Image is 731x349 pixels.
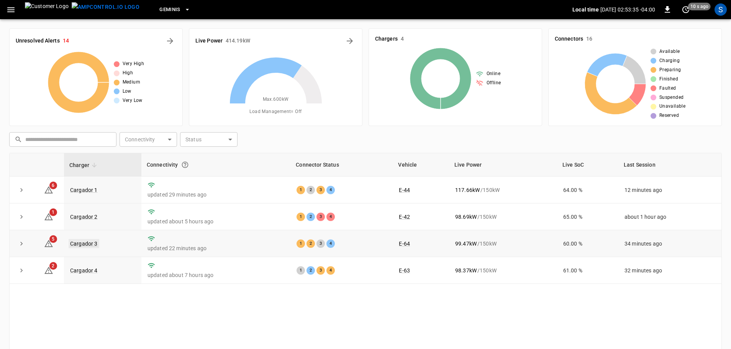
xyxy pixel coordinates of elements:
[44,267,53,273] a: 2
[297,186,305,194] div: 1
[344,35,356,47] button: Energy Overview
[316,186,325,194] div: 3
[69,161,99,170] span: Charger
[600,6,655,13] p: [DATE] 02:53:35 -04:00
[393,153,449,177] th: Vehicle
[123,97,143,105] span: Very Low
[326,186,335,194] div: 4
[680,3,692,16] button: set refresh interval
[659,103,685,110] span: Unavailable
[49,235,57,243] span: 5
[399,214,410,220] a: E-42
[123,69,133,77] span: High
[316,213,325,221] div: 3
[226,37,250,45] h6: 414.19 kW
[49,262,57,270] span: 2
[455,267,551,274] div: / 150 kW
[290,153,393,177] th: Connector Status
[555,35,583,43] h6: Connectors
[297,266,305,275] div: 1
[63,37,69,45] h6: 14
[70,267,98,274] a: Cargador 4
[306,213,315,221] div: 2
[16,238,27,249] button: expand row
[659,94,684,102] span: Suspended
[148,218,285,225] p: updated about 5 hours ago
[69,239,99,248] a: Cargador 3
[688,3,711,10] span: 10 s ago
[25,2,69,17] img: Customer Logo
[316,239,325,248] div: 3
[178,158,192,172] button: Connection between the charger and our software.
[659,48,680,56] span: Available
[487,70,500,78] span: Online
[44,186,53,192] a: 6
[618,177,721,203] td: 12 minutes ago
[326,213,335,221] div: 4
[297,213,305,221] div: 1
[306,266,315,275] div: 2
[159,5,180,14] span: Geminis
[156,2,193,17] button: Geminis
[123,60,144,68] span: Very High
[147,158,285,172] div: Connectivity
[572,6,599,13] p: Local time
[618,257,721,284] td: 32 minutes ago
[487,79,501,87] span: Offline
[326,266,335,275] div: 4
[557,230,618,257] td: 60.00 %
[399,187,410,193] a: E-44
[659,112,679,120] span: Reserved
[557,153,618,177] th: Live SoC
[375,35,398,43] h6: Chargers
[455,186,480,194] p: 117.66 kW
[195,37,223,45] h6: Live Power
[249,108,302,116] span: Load Management = Off
[70,214,98,220] a: Cargador 2
[49,182,57,189] span: 6
[148,271,285,279] p: updated about 7 hours ago
[164,35,176,47] button: All Alerts
[399,267,410,274] a: E-63
[659,75,678,83] span: Finished
[715,3,727,16] div: profile-icon
[618,203,721,230] td: about 1 hour ago
[16,37,60,45] h6: Unresolved Alerts
[123,88,131,95] span: Low
[557,177,618,203] td: 64.00 %
[44,213,53,219] a: 1
[455,267,477,274] p: 98.37 kW
[316,266,325,275] div: 3
[70,187,98,193] a: Cargador 1
[44,240,53,246] a: 5
[49,208,57,216] span: 1
[659,57,680,65] span: Charging
[557,203,618,230] td: 65.00 %
[455,186,551,194] div: / 150 kW
[297,239,305,248] div: 1
[455,240,477,247] p: 99.47 kW
[148,191,285,198] p: updated 29 minutes ago
[16,211,27,223] button: expand row
[16,265,27,276] button: expand row
[326,239,335,248] div: 4
[618,153,721,177] th: Last Session
[16,184,27,196] button: expand row
[72,2,139,12] img: ampcontrol.io logo
[557,257,618,284] td: 61.00 %
[618,230,721,257] td: 34 minutes ago
[659,66,681,74] span: Preparing
[306,186,315,194] div: 2
[306,239,315,248] div: 2
[449,153,557,177] th: Live Power
[263,96,289,103] span: Max. 600 kW
[148,244,285,252] p: updated 22 minutes ago
[123,79,140,86] span: Medium
[399,241,410,247] a: E-64
[401,35,404,43] h6: 4
[586,35,592,43] h6: 16
[659,85,676,92] span: Faulted
[455,213,477,221] p: 98.69 kW
[455,240,551,247] div: / 150 kW
[455,213,551,221] div: / 150 kW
